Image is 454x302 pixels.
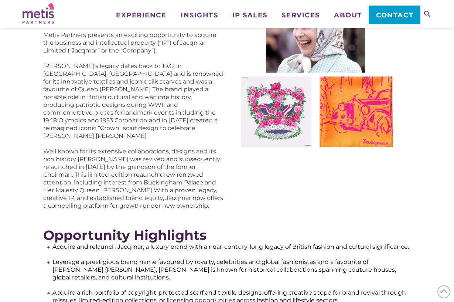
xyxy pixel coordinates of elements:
[232,12,267,18] span: IP Sales
[334,12,362,18] span: About
[43,31,223,54] p: Metis Partners presents an exciting opportunity to acquire the business and intellectual property...
[281,12,320,18] span: Services
[43,62,223,140] p: [PERSON_NAME]’s legacy dates back to 1932 in [GEOGRAPHIC_DATA], [GEOGRAPHIC_DATA] and is renowned...
[43,147,223,210] p: Well known for its extensive collaborations, designs and its rich history [PERSON_NAME] was reviv...
[52,258,411,281] li: Leverage a prestigious brand name favoured by royalty, celebrities and global fashionistas and a ...
[369,6,420,24] a: Contact
[52,243,411,251] li: Acquire and relaunch Jacqmar, a luxury brand with a near-century-long legacy of British fashion a...
[116,12,166,18] span: Experience
[43,227,206,243] strong: Opportunity Highlights
[23,3,54,24] img: Metis Partners
[376,12,413,18] span: Contact
[181,12,218,18] span: Insights
[437,285,450,298] span: Back to Top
